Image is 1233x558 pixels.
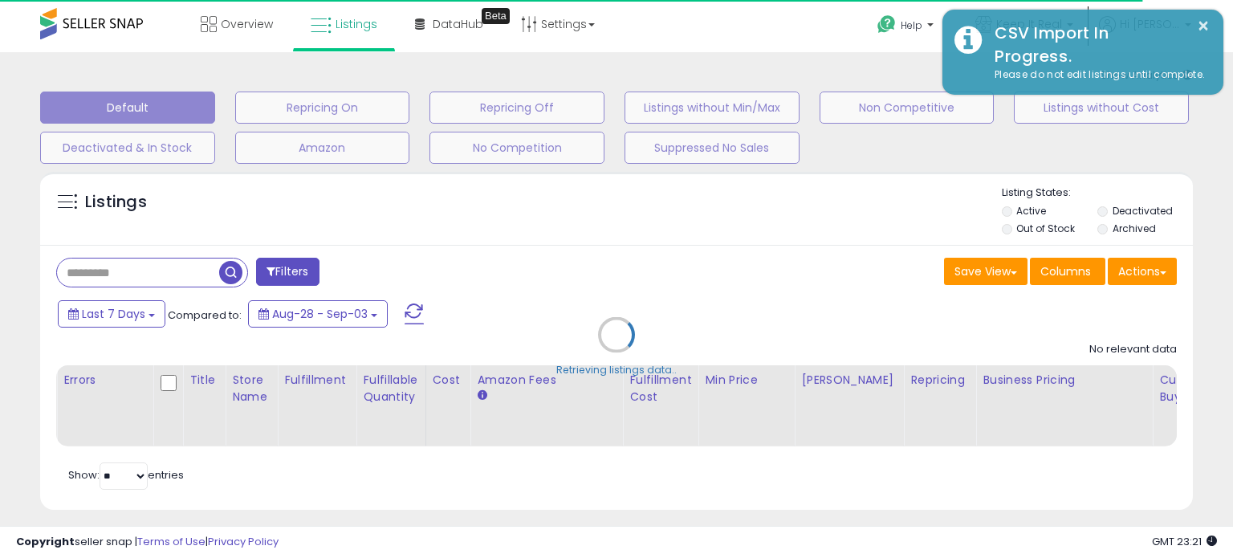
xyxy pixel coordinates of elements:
[40,132,215,164] button: Deactivated & In Stock
[208,534,279,549] a: Privacy Policy
[1152,534,1217,549] span: 2025-09-11 23:21 GMT
[429,92,604,124] button: Repricing Off
[429,132,604,164] button: No Competition
[877,14,897,35] i: Get Help
[137,534,205,549] a: Terms of Use
[625,92,800,124] button: Listings without Min/Max
[625,132,800,164] button: Suppressed No Sales
[820,92,995,124] button: Non Competitive
[556,363,677,377] div: Retrieving listings data..
[433,16,483,32] span: DataHub
[983,22,1211,67] div: CSV Import In Progress.
[865,2,950,52] a: Help
[16,534,75,549] strong: Copyright
[235,132,410,164] button: Amazon
[221,16,273,32] span: Overview
[336,16,377,32] span: Listings
[40,92,215,124] button: Default
[983,67,1211,83] div: Please do not edit listings until complete.
[901,18,922,32] span: Help
[1197,16,1210,36] button: ×
[235,92,410,124] button: Repricing On
[1014,92,1189,124] button: Listings without Cost
[16,535,279,550] div: seller snap | |
[482,8,510,24] div: Tooltip anchor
